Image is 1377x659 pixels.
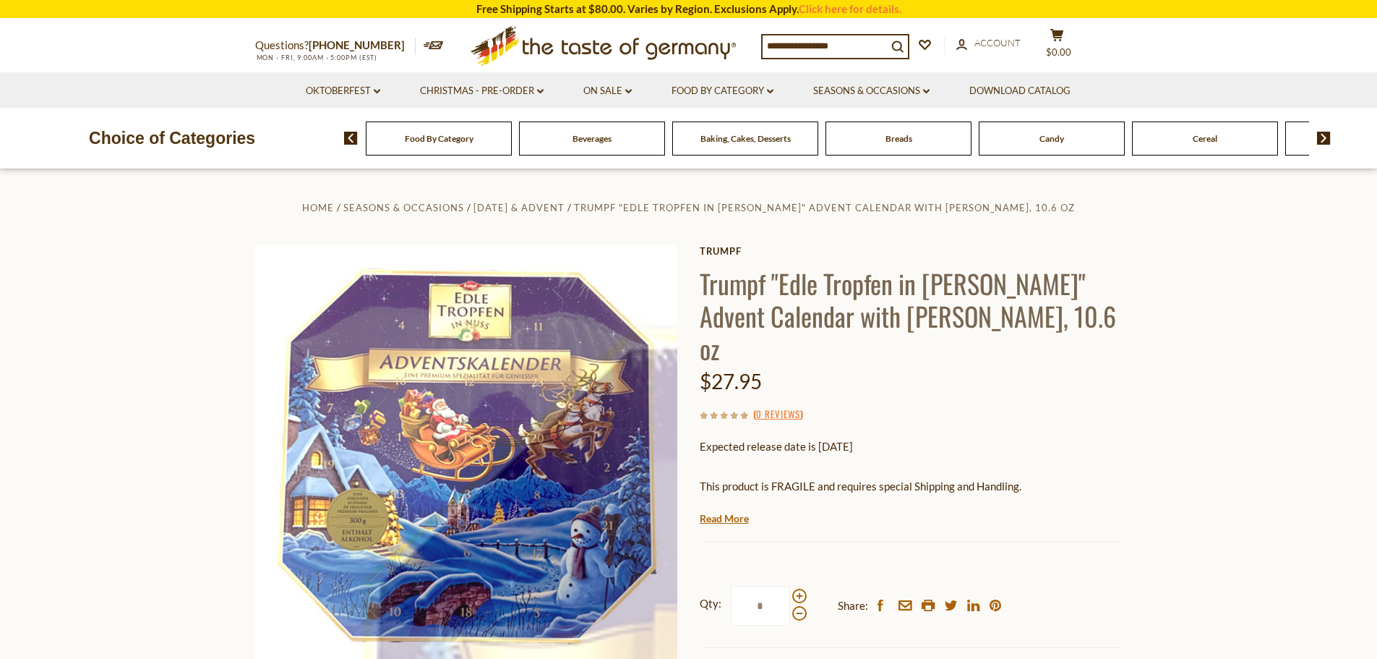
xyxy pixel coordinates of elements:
a: On Sale [583,83,632,99]
a: Read More [700,511,749,526]
a: Account [956,35,1021,51]
a: Cereal [1193,133,1217,144]
strong: Qty: [700,595,721,613]
a: Breads [885,133,912,144]
span: $0.00 [1046,46,1071,58]
a: Home [302,202,334,213]
span: $27.95 [700,369,762,394]
a: 0 Reviews [756,407,800,422]
a: Trumpf [700,245,1123,257]
button: $0.00 [1036,28,1079,64]
input: Qty: [731,586,790,626]
a: Food By Category [405,133,473,144]
a: Candy [1039,133,1064,144]
span: Share: [838,597,868,615]
p: Questions? [255,36,416,55]
a: Trumpf "Edle Tropfen in [PERSON_NAME]" Advent Calendar with [PERSON_NAME], 10.6 oz [574,202,1075,213]
p: This product is FRAGILE and requires special Shipping and Handling. [700,477,1123,496]
a: Food By Category [672,83,773,99]
a: Click here for details. [799,2,901,15]
a: Beverages [572,133,612,144]
h1: Trumpf "Edle Tropfen in [PERSON_NAME]" Advent Calendar with [PERSON_NAME], 10.6 oz [700,267,1123,365]
img: next arrow [1317,132,1331,145]
a: Seasons & Occasions [343,202,464,213]
a: [DATE] & Advent [473,202,565,213]
a: Download Catalog [969,83,1071,99]
a: [PHONE_NUMBER] [309,38,405,51]
a: Baking, Cakes, Desserts [700,133,791,144]
a: Seasons & Occasions [813,83,930,99]
span: Account [974,37,1021,48]
li: We will ship this product in heat-protective, cushioned packaging and ice during warm weather mon... [713,506,1123,524]
span: ( ) [753,407,803,421]
a: Christmas - PRE-ORDER [420,83,544,99]
p: Expected release date is [DATE] [700,438,1123,456]
a: Oktoberfest [306,83,380,99]
span: MON - FRI, 9:00AM - 5:00PM (EST) [255,54,378,61]
img: previous arrow [344,132,358,145]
